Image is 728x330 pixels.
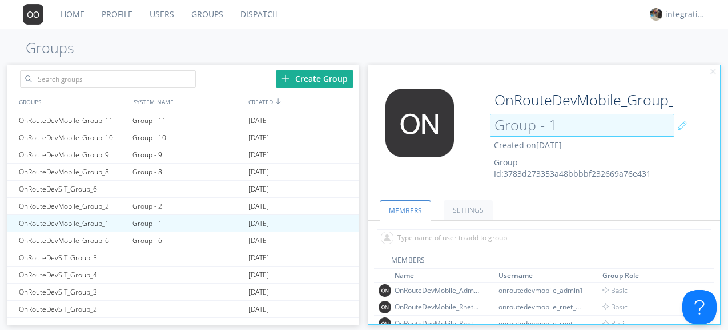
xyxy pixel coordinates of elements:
[246,93,360,110] div: CREATED
[130,164,245,180] div: Group - 8
[130,129,245,146] div: Group - 10
[248,129,269,146] span: [DATE]
[16,232,130,249] div: OnRouteDevMobile_Group_6
[248,112,269,129] span: [DATE]
[377,89,462,157] img: 373638.png
[498,285,584,295] div: onroutedevmobile_admin1
[16,198,130,214] div: OnRouteDevMobile_Group_2
[248,164,269,181] span: [DATE]
[379,301,391,313] img: 373638.png
[130,112,245,129] div: Group - 11
[248,198,269,215] span: [DATE]
[709,68,717,76] img: cancel.svg
[395,319,480,328] div: OnRouteDevMobile_Rnet_michael.noke
[380,200,431,221] a: MEMBERS
[7,181,359,198] a: OnRouteDevSIT_Group_6[DATE]
[248,267,269,284] span: [DATE]
[16,164,130,180] div: OnRouteDevMobile_Group_8
[248,284,269,301] span: [DATE]
[248,146,269,164] span: [DATE]
[665,9,708,20] div: integrationstageadmin1
[7,129,359,146] a: OnRouteDevMobile_Group_10Group - 10[DATE]
[130,232,245,249] div: Group - 6
[16,93,128,110] div: GROUPS
[16,146,130,163] div: OnRouteDevMobile_Group_9
[650,8,662,21] img: f4e8944a4fa4411c9b97ff3ae987ed99
[7,198,359,215] a: OnRouteDevMobile_Group_2Group - 2[DATE]
[7,301,359,318] a: OnRouteDevSIT_Group_2[DATE]
[248,181,269,198] span: [DATE]
[7,249,359,267] a: OnRouteDevSIT_Group_5[DATE]
[130,146,245,163] div: Group - 9
[601,269,701,283] th: Toggle SortBy
[7,284,359,301] a: OnRouteDevSIT_Group_3[DATE]
[248,301,269,318] span: [DATE]
[494,140,562,150] span: Created on
[7,232,359,249] a: OnRouteDevMobile_Group_6Group - 6[DATE]
[497,269,601,283] th: Toggle SortBy
[16,215,130,232] div: OnRouteDevMobile_Group_1
[536,140,562,150] span: [DATE]
[131,93,245,110] div: SYSTEM_NAME
[248,215,269,232] span: [DATE]
[444,200,493,220] a: SETTINGS
[16,284,130,300] div: OnRouteDevSIT_Group_3
[281,74,289,82] img: plus.svg
[602,319,628,328] span: Basic
[16,267,130,283] div: OnRouteDevSIT_Group_4
[7,164,359,181] a: OnRouteDevMobile_Group_8Group - 8[DATE]
[393,269,497,283] th: Toggle SortBy
[379,284,391,297] img: 373638.png
[395,285,480,295] div: OnRouteDevMobile_Admin1
[20,70,196,88] input: Search groups
[682,290,717,324] iframe: Toggle Customer Support
[377,229,711,246] input: Type name of user to add to group
[16,301,130,317] div: OnRouteDevSIT_Group_2
[498,319,584,328] div: onroutedevmobile_rnet_michael.noke
[16,249,130,266] div: OnRouteDevSIT_Group_5
[7,215,359,232] a: OnRouteDevMobile_Group_1Group - 1[DATE]
[248,249,269,267] span: [DATE]
[7,112,359,129] a: OnRouteDevMobile_Group_11Group - 11[DATE]
[395,302,480,312] div: OnRouteDevMobile_Rnet_10002
[130,215,245,232] div: Group - 1
[248,232,269,249] span: [DATE]
[602,285,628,295] span: Basic
[379,317,391,330] img: 373638.png
[374,255,714,269] div: MEMBERS
[23,4,43,25] img: 373638.png
[276,70,353,88] div: Create Group
[130,198,245,214] div: Group - 2
[490,89,674,112] input: Group Name
[494,157,651,179] span: Group Id: 3783d273353a48bbbbf232669a76e431
[7,267,359,284] a: OnRouteDevSIT_Group_4[DATE]
[498,302,584,312] div: onroutedevmobile_rnet_10002
[602,302,628,312] span: Basic
[16,181,130,197] div: OnRouteDevSIT_Group_6
[16,129,130,146] div: OnRouteDevMobile_Group_10
[490,114,674,137] input: System Name
[16,112,130,129] div: OnRouteDevMobile_Group_11
[7,146,359,164] a: OnRouteDevMobile_Group_9Group - 9[DATE]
